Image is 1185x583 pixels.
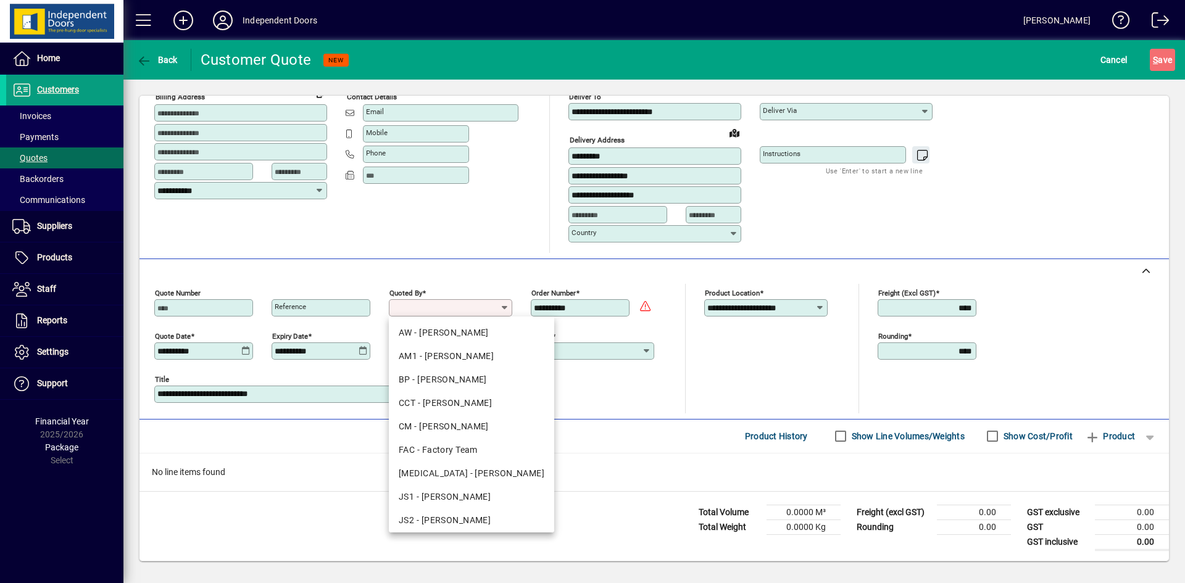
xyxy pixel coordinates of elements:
[399,444,544,457] div: FAC - Factory Team
[826,163,923,178] mat-hint: Use 'Enter' to start a new line
[366,128,388,137] mat-label: Mobile
[45,442,78,452] span: Package
[6,105,123,126] a: Invoices
[139,453,1169,491] div: No line items found
[1021,519,1095,534] td: GST
[1001,430,1073,442] label: Show Cost/Profit
[6,337,123,368] a: Settings
[705,288,760,297] mat-label: Product location
[1150,49,1175,71] button: Save
[6,189,123,210] a: Communications
[389,462,554,486] mat-option: HMS - Hayden Smith
[389,486,554,509] mat-option: JS1 - Jacqui Schader
[12,153,48,163] span: Quotes
[133,49,181,71] button: Back
[399,373,544,386] div: BP - [PERSON_NAME]
[155,288,201,297] mat-label: Quote number
[6,242,123,273] a: Products
[399,326,544,339] div: AW - [PERSON_NAME]
[6,305,123,336] a: Reports
[878,331,908,340] mat-label: Rounding
[155,374,169,383] mat-label: Title
[6,368,123,399] a: Support
[569,93,601,101] mat-label: Deliver To
[1021,534,1095,550] td: GST inclusive
[399,397,544,410] div: CCT - [PERSON_NAME]
[849,430,965,442] label: Show Line Volumes/Weights
[136,55,178,65] span: Back
[572,228,596,237] mat-label: Country
[1153,50,1172,70] span: ave
[399,514,544,527] div: JS2 - [PERSON_NAME]
[1103,2,1130,43] a: Knowledge Base
[850,519,937,534] td: Rounding
[164,9,203,31] button: Add
[389,288,422,297] mat-label: Quoted by
[389,392,554,415] mat-option: CCT - Cassie Cameron-Tait
[767,505,841,519] td: 0.0000 M³
[272,331,308,340] mat-label: Expiry date
[763,149,800,158] mat-label: Instructions
[37,284,56,294] span: Staff
[366,149,386,157] mat-label: Phone
[389,439,554,462] mat-option: FAC - Factory Team
[37,315,67,325] span: Reports
[1095,519,1169,534] td: 0.00
[37,53,60,63] span: Home
[12,132,59,142] span: Payments
[389,345,554,368] mat-option: AM1 - Angie Mehlhopt
[37,378,68,388] span: Support
[692,505,767,519] td: Total Volume
[1153,55,1158,65] span: S
[366,107,384,116] mat-label: Email
[937,505,1011,519] td: 0.00
[6,274,123,305] a: Staff
[399,420,544,433] div: CM - [PERSON_NAME]
[1095,505,1169,519] td: 0.00
[850,505,937,519] td: Freight (excl GST)
[1100,50,1128,70] span: Cancel
[878,288,936,297] mat-label: Freight (excl GST)
[763,106,797,115] mat-label: Deliver via
[1079,425,1141,447] button: Product
[6,126,123,147] a: Payments
[6,211,123,242] a: Suppliers
[767,519,841,534] td: 0.0000 Kg
[740,425,813,447] button: Product History
[399,350,544,363] div: AM1 - [PERSON_NAME]
[1085,426,1135,446] span: Product
[12,174,64,184] span: Backorders
[328,56,344,64] span: NEW
[37,347,69,357] span: Settings
[243,10,317,30] div: Independent Doors
[12,195,85,205] span: Communications
[6,168,123,189] a: Backorders
[6,43,123,74] a: Home
[1095,534,1169,550] td: 0.00
[531,288,576,297] mat-label: Order number
[37,85,79,94] span: Customers
[203,9,243,31] button: Profile
[123,49,191,71] app-page-header-button: Back
[389,321,554,345] mat-option: AW - Alison Worden
[389,368,554,392] mat-option: BP - Brad Price
[745,426,808,446] span: Product History
[389,509,554,532] mat-option: JS2 - Jaime Sullivan
[399,467,544,480] div: [MEDICAL_DATA] - [PERSON_NAME]
[399,490,544,503] div: JS1 - [PERSON_NAME]
[12,111,51,121] span: Invoices
[937,519,1011,534] td: 0.00
[37,221,72,231] span: Suppliers
[201,50,312,70] div: Customer Quote
[6,147,123,168] a: Quotes
[155,331,191,340] mat-label: Quote date
[275,302,306,311] mat-label: Reference
[725,123,744,143] a: View on map
[310,83,330,103] button: Copy to Delivery address
[1142,2,1170,43] a: Logout
[1097,49,1131,71] button: Cancel
[692,519,767,534] td: Total Weight
[35,416,89,426] span: Financial Year
[37,252,72,262] span: Products
[1021,505,1095,519] td: GST exclusive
